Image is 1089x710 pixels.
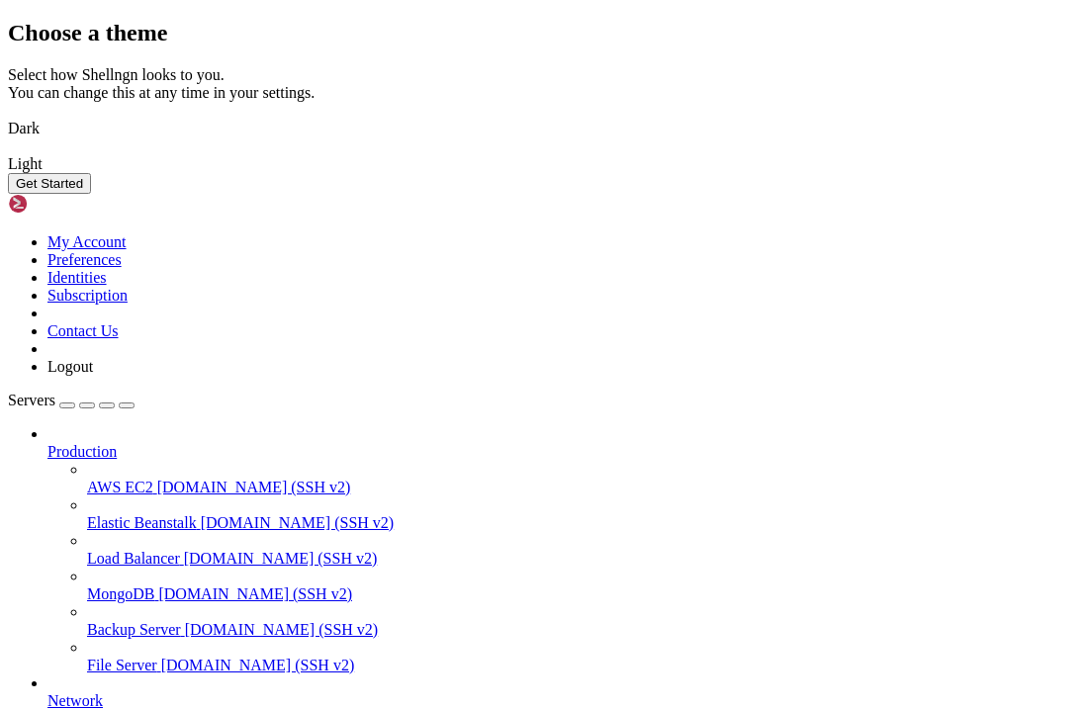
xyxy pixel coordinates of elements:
div: Light [8,155,1081,173]
button: Get Started [8,173,91,194]
span: Servers [8,392,55,408]
li: Production [47,425,1081,674]
a: Elastic Beanstalk [DOMAIN_NAME] (SSH v2) [87,514,1081,532]
a: My Account [47,233,127,250]
h2: Choose a theme [8,20,1081,46]
li: File Server [DOMAIN_NAME] (SSH v2) [87,639,1081,674]
li: Load Balancer [DOMAIN_NAME] (SSH v2) [87,532,1081,568]
span: AWS EC2 [87,479,153,495]
span: [DOMAIN_NAME] (SSH v2) [161,657,355,673]
span: [DOMAIN_NAME] (SSH v2) [201,514,395,531]
span: [DOMAIN_NAME] (SSH v2) [157,479,351,495]
a: Servers [8,392,135,408]
span: [DOMAIN_NAME] (SSH v2) [184,550,378,567]
span: [DOMAIN_NAME] (SSH v2) [185,621,379,638]
li: MongoDB [DOMAIN_NAME] (SSH v2) [87,568,1081,603]
li: Elastic Beanstalk [DOMAIN_NAME] (SSH v2) [87,496,1081,532]
a: Logout [47,358,93,375]
span: [DOMAIN_NAME] (SSH v2) [158,585,352,602]
span: Elastic Beanstalk [87,514,197,531]
span: File Server [87,657,157,673]
a: File Server [DOMAIN_NAME] (SSH v2) [87,657,1081,674]
a: Network [47,692,1081,710]
a: Backup Server [DOMAIN_NAME] (SSH v2) [87,621,1081,639]
a: MongoDB [DOMAIN_NAME] (SSH v2) [87,585,1081,603]
div: Select how Shellngn looks to you. You can change this at any time in your settings. [8,66,1081,102]
a: AWS EC2 [DOMAIN_NAME] (SSH v2) [87,479,1081,496]
img: Shellngn [8,194,122,214]
a: Production [47,443,1081,461]
a: Identities [47,269,107,286]
a: Subscription [47,287,128,304]
a: Load Balancer [DOMAIN_NAME] (SSH v2) [87,550,1081,568]
span: Load Balancer [87,550,180,567]
span: Production [47,443,117,460]
li: AWS EC2 [DOMAIN_NAME] (SSH v2) [87,461,1081,496]
span: MongoDB [87,585,154,602]
span: Backup Server [87,621,181,638]
a: Preferences [47,251,122,268]
li: Backup Server [DOMAIN_NAME] (SSH v2) [87,603,1081,639]
span: Network [47,692,103,709]
div: Dark [8,120,1081,137]
a: Contact Us [47,322,119,339]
